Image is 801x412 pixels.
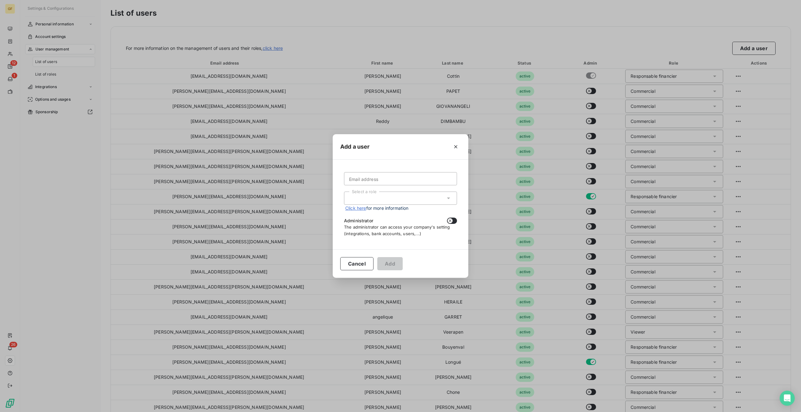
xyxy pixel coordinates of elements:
[340,257,374,270] button: Cancel
[345,205,366,211] a: Click here
[344,172,457,185] input: placeholder
[377,257,403,270] button: Add
[344,224,450,236] span: The administrator can access your company's setting (integrations, bank accounts, users,...)
[340,142,370,151] h5: Add a user
[344,218,373,224] span: Administrator
[780,391,795,406] div: Open Intercom Messenger
[345,205,409,211] span: for more information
